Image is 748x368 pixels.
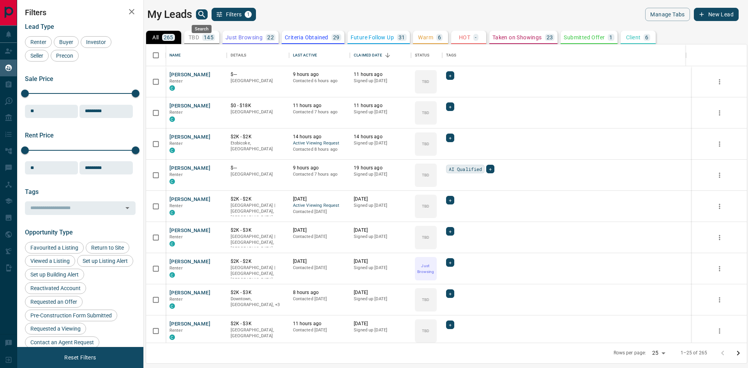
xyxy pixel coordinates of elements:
[354,171,407,178] p: Signed up [DATE]
[446,196,454,204] div: +
[147,8,192,21] h1: My Leads
[354,196,407,202] p: [DATE]
[169,335,175,340] div: condos.ca
[714,169,725,181] button: more
[231,134,285,140] p: $2K - $2K
[169,241,175,247] div: condos.ca
[196,9,208,19] button: search button
[51,50,79,62] div: Precon
[25,132,54,139] span: Rent Price
[446,71,454,80] div: +
[645,8,690,21] button: Manage Tabs
[449,72,452,79] span: +
[28,299,80,305] span: Requested an Offer
[415,44,430,66] div: Status
[231,140,285,152] p: Etobicoke, [GEOGRAPHIC_DATA]
[694,8,739,21] button: New Lead
[25,336,99,348] div: Contact an Agent Request
[564,35,605,40] p: Submitted Offer
[25,36,52,48] div: Renter
[293,140,346,147] span: Active Viewing Request
[231,165,285,171] p: $---
[166,44,227,66] div: Name
[25,242,84,254] div: Favourited a Listing
[714,201,725,212] button: more
[54,36,79,48] div: Buyer
[293,44,317,66] div: Last Active
[293,320,346,327] p: 11 hours ago
[83,39,109,45] span: Investor
[25,269,84,280] div: Set up Building Alert
[354,140,407,146] p: Signed up [DATE]
[422,110,429,116] p: TBD
[422,297,429,303] p: TBD
[25,50,49,62] div: Seller
[293,202,346,209] span: Active Viewing Request
[293,134,346,140] p: 14 hours ago
[293,296,346,302] p: Contacted [DATE]
[25,23,54,30] span: Lead Type
[714,232,725,243] button: more
[416,263,436,275] p: Just Browsing
[56,39,76,45] span: Buyer
[354,234,407,240] p: Signed up [DATE]
[486,165,494,173] div: +
[169,272,175,278] div: condos.ca
[77,255,133,267] div: Set up Listing Alert
[169,297,183,302] span: Renter
[354,258,407,265] p: [DATE]
[169,210,175,215] div: condos.ca
[293,171,346,178] p: Contacted 7 hours ago
[231,265,285,283] p: [GEOGRAPHIC_DATA] | [GEOGRAPHIC_DATA], [GEOGRAPHIC_DATA]
[449,321,452,329] span: +
[446,289,454,298] div: +
[231,102,285,109] p: $0 - $18K
[169,258,210,266] button: [PERSON_NAME]
[169,116,175,122] div: condos.ca
[289,44,350,66] div: Last Active
[169,328,183,333] span: Renter
[25,310,117,321] div: Pre-Construction Form Submitted
[285,35,328,40] p: Criteria Obtained
[442,44,686,66] div: Tags
[245,12,251,17] span: 1
[411,44,442,66] div: Status
[152,35,159,40] p: All
[422,234,429,240] p: TBD
[422,172,429,178] p: TBD
[231,258,285,265] p: $2K - $2K
[449,165,482,173] span: AI Qualified
[449,196,452,204] span: +
[231,234,285,252] p: [GEOGRAPHIC_DATA] | [GEOGRAPHIC_DATA], [GEOGRAPHIC_DATA]
[422,141,429,147] p: TBD
[25,282,86,294] div: Reactivated Account
[354,134,407,140] p: 14 hours ago
[645,35,648,40] p: 6
[169,172,183,177] span: Renter
[449,290,452,298] span: +
[446,44,457,66] div: Tags
[267,35,274,40] p: 22
[81,36,111,48] div: Investor
[489,165,492,173] span: +
[609,35,612,40] p: 1
[293,102,346,109] p: 11 hours ago
[649,347,668,359] div: 25
[164,35,173,40] p: 265
[28,271,81,278] span: Set up Building Alert
[438,35,441,40] p: 6
[88,245,127,251] span: Return to Site
[446,258,454,267] div: +
[354,296,407,302] p: Signed up [DATE]
[293,227,346,234] p: [DATE]
[293,289,346,296] p: 8 hours ago
[422,328,429,334] p: TBD
[354,71,407,78] p: 11 hours ago
[293,327,346,333] p: Contacted [DATE]
[293,109,346,115] p: Contacted 7 hours ago
[714,263,725,275] button: more
[354,78,407,84] p: Signed up [DATE]
[231,289,285,296] p: $2K - $3K
[354,227,407,234] p: [DATE]
[28,39,49,45] span: Renter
